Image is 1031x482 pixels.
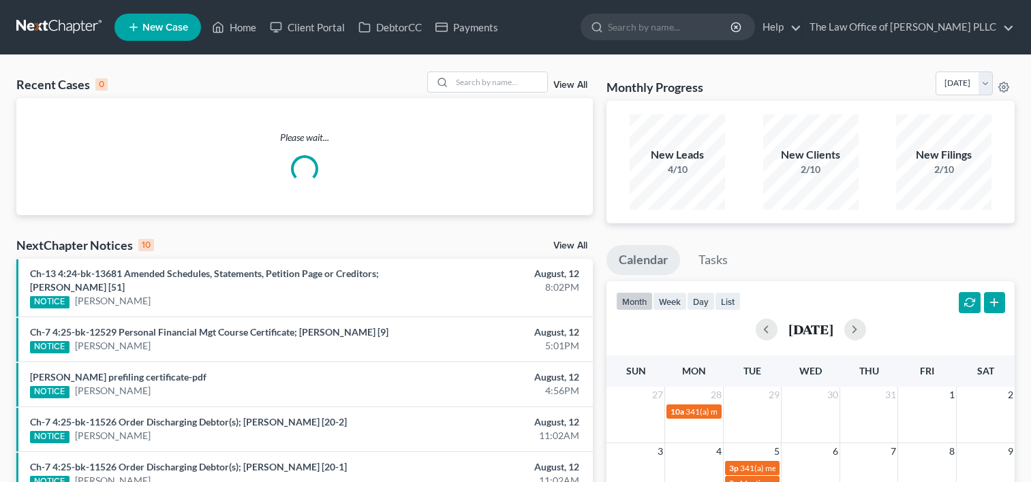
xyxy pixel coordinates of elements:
[767,387,781,403] span: 29
[606,245,680,275] a: Calendar
[16,76,108,93] div: Recent Cases
[16,131,593,144] p: Please wait...
[709,387,723,403] span: 28
[799,365,822,376] span: Wed
[977,365,994,376] span: Sat
[138,239,154,251] div: 10
[896,147,991,163] div: New Filings
[553,241,587,251] a: View All
[884,387,897,403] span: 31
[616,292,653,310] button: month
[948,387,956,403] span: 1
[831,443,840,460] span: 6
[405,280,579,294] div: 8:02PM
[1006,387,1015,403] span: 2
[686,245,740,275] a: Tasks
[686,406,817,417] span: 341(a) meeting for [PERSON_NAME]
[626,365,646,376] span: Sun
[920,365,934,376] span: Fri
[826,387,840,403] span: 30
[405,325,579,339] div: August, 12
[352,15,429,39] a: DebtorCC
[405,370,579,384] div: August, 12
[1006,443,1015,460] span: 9
[30,341,70,353] div: NOTICE
[405,429,579,443] div: 11:02AM
[763,147,859,163] div: New Clients
[715,292,741,310] button: list
[859,365,879,376] span: Thu
[75,429,151,443] a: [PERSON_NAME]
[30,431,70,443] div: NOTICE
[608,14,733,39] input: Search by name...
[429,15,505,39] a: Payments
[729,463,739,473] span: 3p
[30,326,388,338] a: Ch-7 4:25-bk-12529 Personal Financial Mgt Course Certificate; [PERSON_NAME] [9]
[687,292,715,310] button: day
[803,15,1014,39] a: The Law Office of [PERSON_NAME] PLLC
[263,15,352,39] a: Client Portal
[75,339,151,353] a: [PERSON_NAME]
[671,406,684,417] span: 10a
[682,365,706,376] span: Mon
[205,15,263,39] a: Home
[740,463,872,473] span: 341(a) meeting for [PERSON_NAME]
[896,163,991,176] div: 2/10
[405,460,579,474] div: August, 12
[30,296,70,308] div: NOTICE
[756,15,801,39] a: Help
[75,294,151,308] a: [PERSON_NAME]
[656,443,664,460] span: 3
[948,443,956,460] span: 8
[630,163,725,176] div: 4/10
[30,268,379,293] a: Ch-13 4:24-bk-13681 Amended Schedules, Statements, Petition Page or Creditors; [PERSON_NAME] [51]
[788,322,833,336] h2: [DATE]
[95,78,108,91] div: 0
[889,443,897,460] span: 7
[16,237,154,253] div: NextChapter Notices
[653,292,687,310] button: week
[75,384,151,398] a: [PERSON_NAME]
[405,267,579,280] div: August, 12
[30,386,70,398] div: NOTICE
[773,443,781,460] span: 5
[630,147,725,163] div: New Leads
[763,163,859,176] div: 2/10
[30,416,347,428] a: Ch-7 4:25-bk-11526 Order Discharging Debtor(s); [PERSON_NAME] [20-2]
[715,443,723,460] span: 4
[30,371,206,383] a: [PERSON_NAME] prefiling certificate-pdf
[606,79,703,95] h3: Monthly Progress
[553,80,587,90] a: View All
[405,339,579,353] div: 5:01PM
[651,387,664,403] span: 27
[142,22,188,33] span: New Case
[743,365,761,376] span: Tue
[30,461,347,472] a: Ch-7 4:25-bk-11526 Order Discharging Debtor(s); [PERSON_NAME] [20-1]
[405,384,579,398] div: 4:56PM
[452,72,547,92] input: Search by name...
[405,415,579,429] div: August, 12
